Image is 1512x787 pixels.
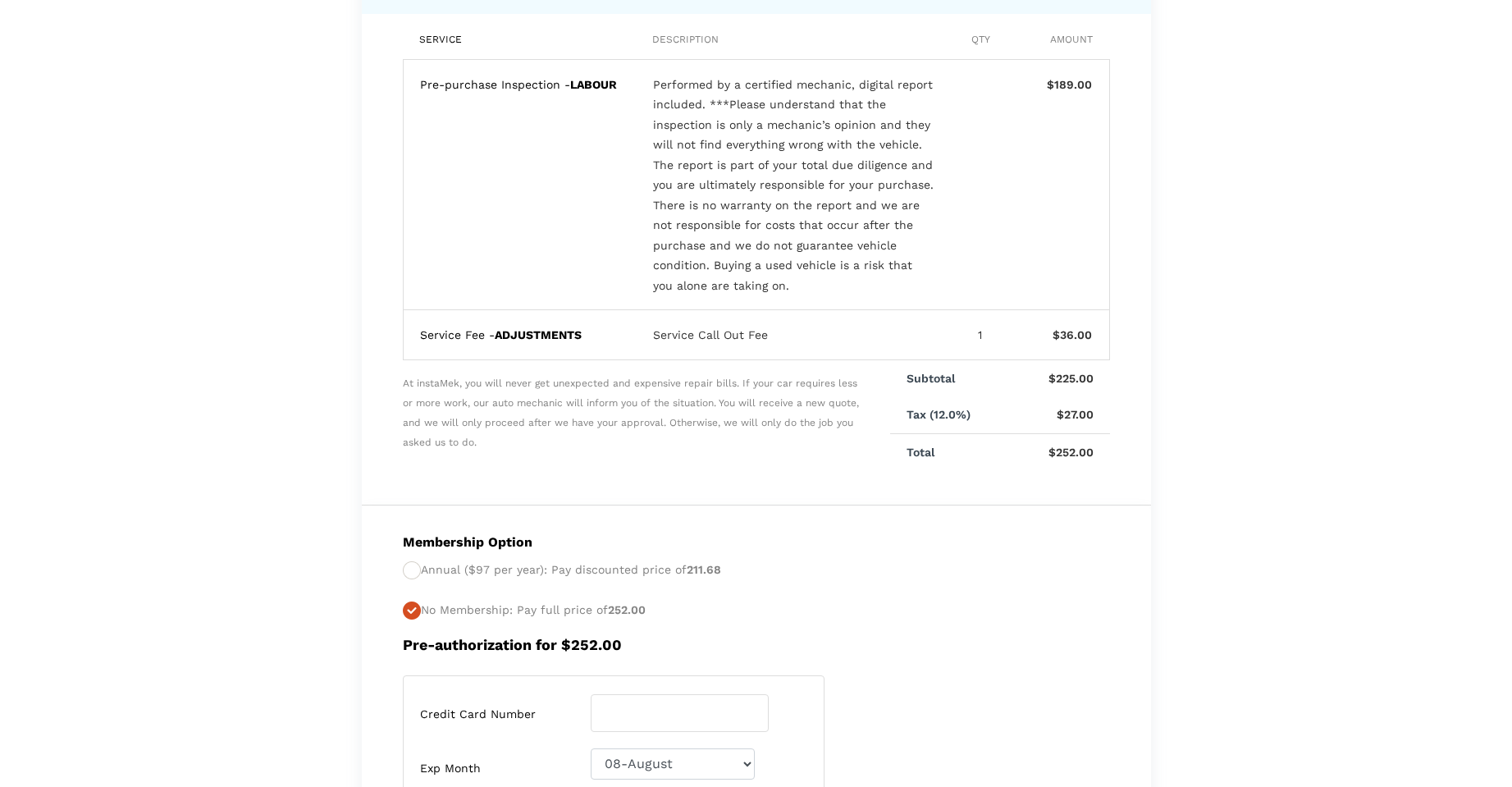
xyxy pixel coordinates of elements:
[403,534,532,550] strong: Membership Option
[652,34,935,45] div: Description
[1000,405,1094,425] p: $27.00
[403,560,1110,620] p: Annual ($97 per year): Pay discounted price of No Membership: Pay full price of
[966,325,994,345] div: 1
[687,563,721,576] span: 211.68
[1025,75,1092,296] div: $189.00
[907,368,1000,389] p: Subtotal
[403,636,1110,653] h5: Pre-authorization for $
[907,442,1000,463] p: Total
[1000,368,1094,389] p: $225.00
[420,325,622,345] div: Service Fee -
[1025,325,1092,345] div: $36.00
[967,34,994,45] div: Qty
[571,636,622,653] span: 252.00
[653,325,935,345] div: Service Call Out Fee
[907,405,1000,425] p: Tax (12.0%)
[1026,34,1093,45] div: Amount
[495,328,582,341] b: ADJUSTMENTS
[420,707,536,721] label: Credit Card Number
[420,75,622,296] div: Pre-purchase Inspection -
[608,603,646,616] span: 252.00
[653,75,935,296] div: Performed by a certified mechanic, digital report included. ***Please understand that the inspect...
[570,78,617,91] b: LABOUR
[419,34,622,45] div: Service
[420,762,481,776] label: Exp Month
[1000,442,1094,463] p: $252.00
[403,360,862,471] span: At instaMek, you will never get unexpected and expensive repair bills. If your car requires less ...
